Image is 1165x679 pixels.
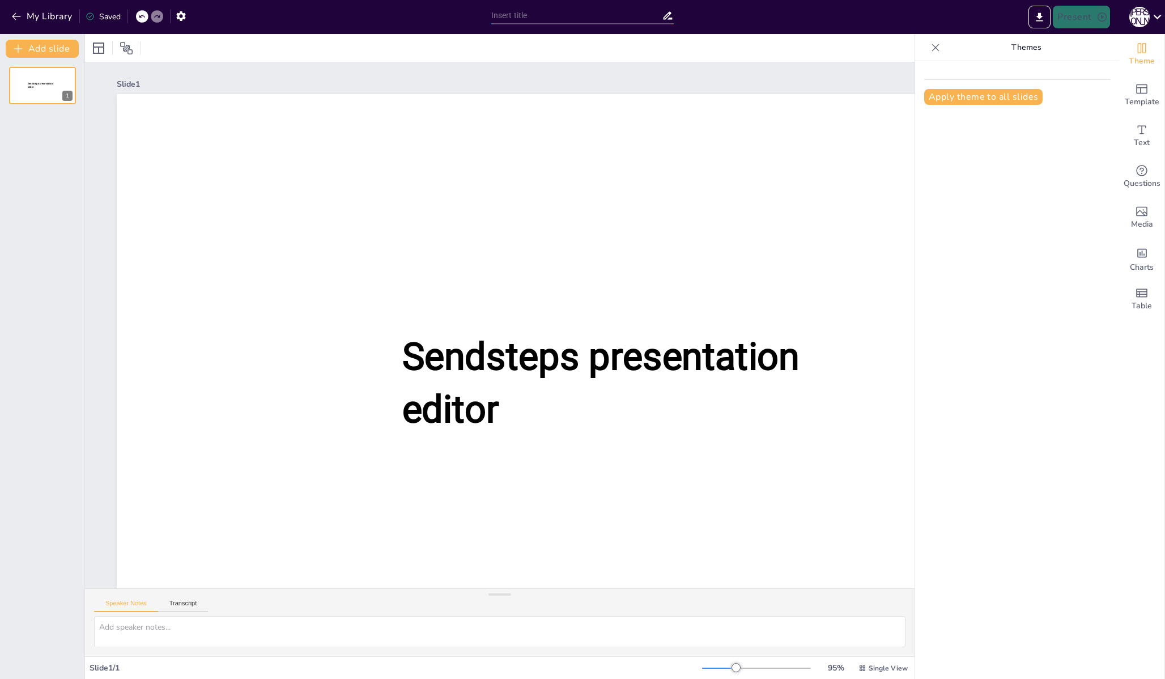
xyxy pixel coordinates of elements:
div: Slide 1 [117,79,1028,90]
div: П [PERSON_NAME] [1129,7,1150,27]
button: Present [1053,6,1109,28]
span: Template [1125,96,1159,108]
span: Media [1131,218,1153,231]
div: Add charts and graphs [1119,238,1164,279]
div: Add a table [1119,279,1164,320]
div: Add ready made slides [1119,75,1164,116]
span: Position [120,41,133,55]
button: П [PERSON_NAME] [1129,6,1150,28]
span: Sendsteps presentation editor [28,82,53,88]
button: Speaker Notes [94,600,158,612]
div: Slide 1 / 1 [90,663,702,673]
div: 1 [9,67,76,104]
span: Single View [869,664,908,673]
span: Charts [1130,261,1154,274]
div: Add images, graphics, shapes or video [1119,197,1164,238]
p: Themes [945,34,1108,61]
span: Table [1132,300,1152,312]
div: 1 [62,91,73,101]
div: 95 % [822,663,849,673]
span: Questions [1124,177,1160,190]
div: Saved [86,11,121,22]
div: Layout [90,39,108,57]
div: Change the overall theme [1119,34,1164,75]
span: Theme [1129,55,1155,67]
input: Insert title [491,7,662,24]
button: Add slide [6,40,79,58]
span: Sendsteps presentation editor [402,334,800,431]
button: Apply theme to all slides [924,89,1043,105]
button: Export to PowerPoint [1028,6,1051,28]
div: Add text boxes [1119,116,1164,156]
button: Transcript [158,600,209,612]
span: Text [1134,137,1150,149]
button: My Library [8,7,77,26]
div: Get real-time input from your audience [1119,156,1164,197]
